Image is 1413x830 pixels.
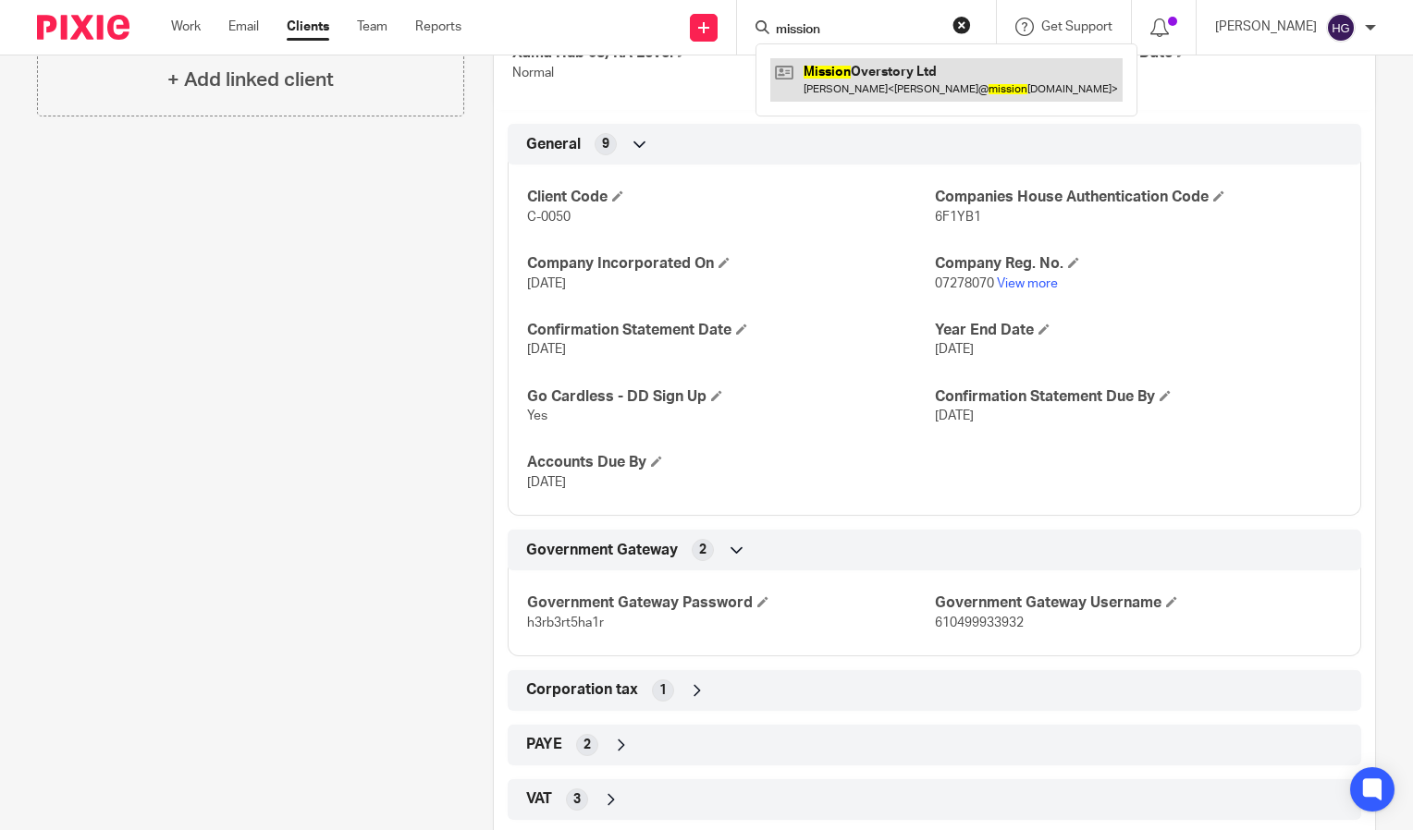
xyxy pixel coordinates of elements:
[935,616,1024,629] span: 610499933932
[935,188,1342,207] h4: Companies House Authentication Code
[526,735,562,754] span: PAYE
[935,593,1342,613] h4: Government Gateway Username
[415,18,461,36] a: Reports
[602,135,609,153] span: 9
[699,541,706,559] span: 2
[171,18,201,36] a: Work
[935,321,1342,340] h4: Year End Date
[527,321,934,340] h4: Confirmation Statement Date
[37,15,129,40] img: Pixie
[1326,13,1356,43] img: svg%3E
[573,790,581,809] span: 3
[526,541,678,560] span: Government Gateway
[526,789,552,809] span: VAT
[997,277,1058,290] a: View more
[357,18,387,36] a: Team
[527,409,547,422] span: Yes
[935,211,981,224] span: 6F1YB1
[527,453,934,472] h4: Accounts Due By
[952,16,971,34] button: Clear
[527,211,571,224] span: C-0050
[1215,18,1317,36] p: [PERSON_NAME]
[1041,20,1112,33] span: Get Support
[228,18,259,36] a: Email
[935,277,994,290] span: 07278070
[527,616,604,629] span: h3rb3rt5ha1r
[527,277,566,290] span: [DATE]
[584,736,591,754] span: 2
[527,254,934,274] h4: Company Incorporated On
[935,409,974,422] span: [DATE]
[935,254,1342,274] h4: Company Reg. No.
[527,593,934,613] h4: Government Gateway Password
[527,188,934,207] h4: Client Code
[287,18,329,36] a: Clients
[526,135,581,154] span: General
[774,22,940,39] input: Search
[935,387,1342,407] h4: Confirmation Statement Due By
[167,66,334,94] h4: + Add linked client
[659,681,667,700] span: 1
[935,343,974,356] span: [DATE]
[527,387,934,407] h4: Go Cardless - DD Sign Up
[527,476,566,489] span: [DATE]
[512,67,554,79] span: Normal
[527,343,566,356] span: [DATE]
[526,680,638,700] span: Corporation tax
